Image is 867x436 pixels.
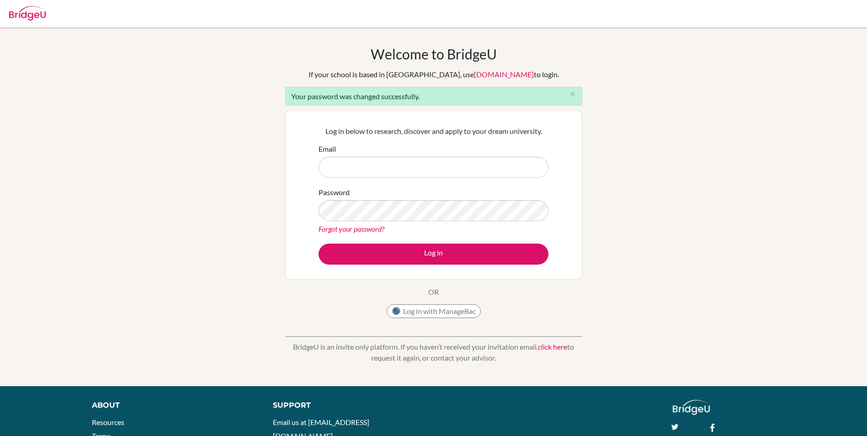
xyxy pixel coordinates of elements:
button: Log in with ManageBac [387,304,481,318]
img: logo_white@2x-f4f0deed5e89b7ecb1c2cc34c3e3d731f90f0f143d5ea2071677605dd97b5244.png [673,400,710,415]
div: Your password was changed successfully. [285,87,582,106]
button: Close [564,87,582,101]
p: BridgeU is an invite only platform. If you haven’t received your invitation email, to request it ... [285,341,582,363]
div: Support [273,400,423,411]
a: [DOMAIN_NAME] [474,70,534,79]
a: Resources [92,418,124,426]
label: Password [319,187,350,198]
button: Log in [319,244,548,265]
a: click here [538,342,567,351]
a: Forgot your password? [319,224,384,233]
p: OR [428,287,439,298]
p: Log in below to research, discover and apply to your dream university. [319,126,548,137]
h1: Welcome to BridgeU [371,46,497,62]
div: If your school is based in [GEOGRAPHIC_DATA], use to login. [309,69,559,80]
img: Bridge-U [9,6,46,21]
i: close [569,90,576,97]
div: About [92,400,252,411]
label: Email [319,144,336,154]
